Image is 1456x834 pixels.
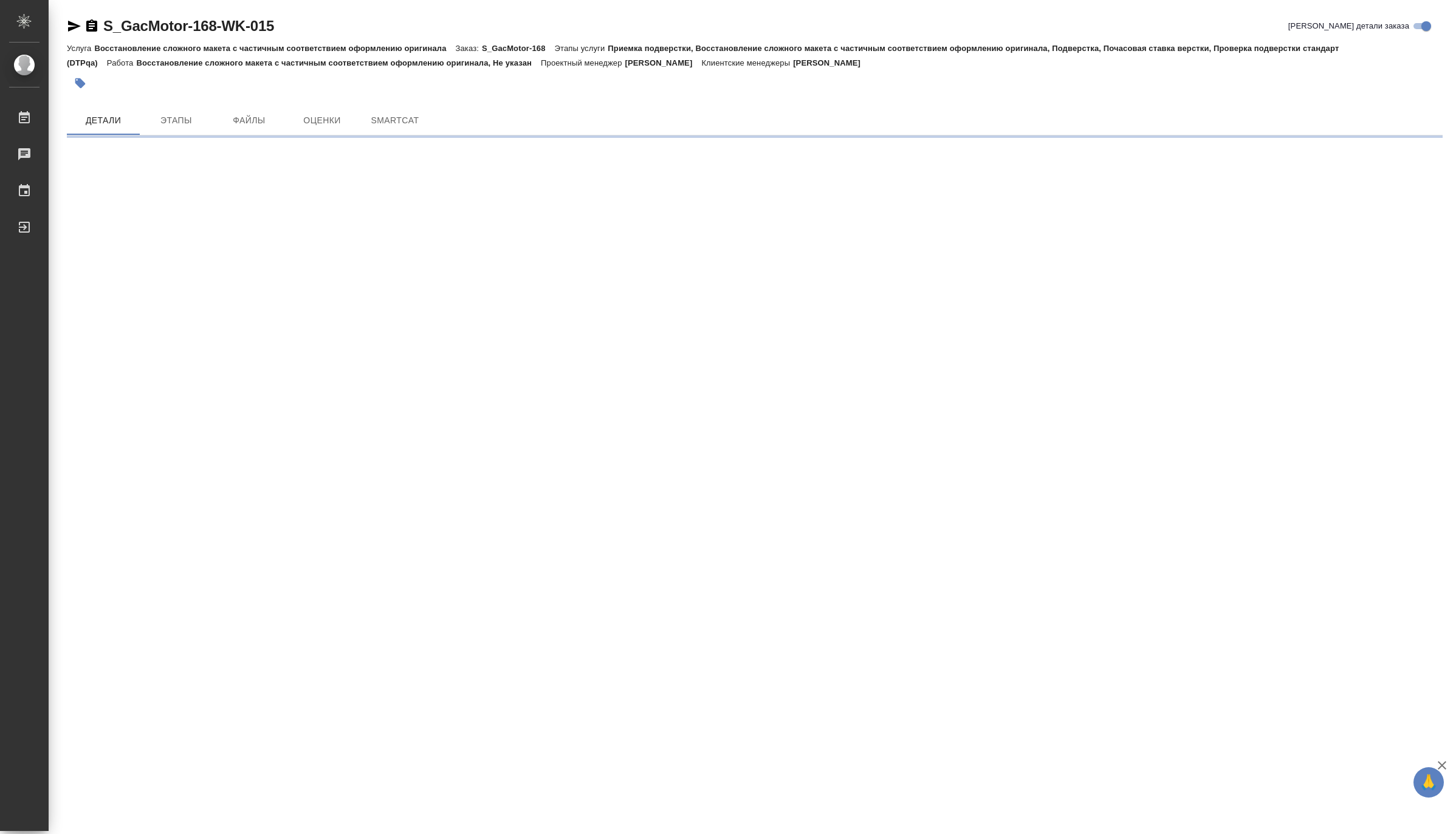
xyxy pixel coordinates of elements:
[1413,767,1444,798] button: 🙏
[67,19,81,33] button: Скопировать ссылку для ЯМессенджера
[147,113,205,128] span: Этапы
[625,58,702,67] p: [PERSON_NAME]
[103,18,274,34] a: S_GacMotor-168-WK-015
[94,44,455,53] p: Восстановление сложного макета с частичным соответствием оформлению оригинала
[220,113,278,128] span: Файлы
[67,44,94,53] p: Услуга
[541,58,625,67] p: Проектный менеджер
[1288,20,1409,32] span: [PERSON_NAME] детали заказа
[107,58,137,67] p: Работа
[366,113,424,128] span: SmartCat
[701,58,793,67] p: Клиентские менеджеры
[67,44,1339,67] p: Приемка подверстки, Восстановление сложного макета с частичным соответствием оформлению оригинала...
[482,44,555,53] p: S_GacMotor-168
[67,70,94,97] button: Добавить тэг
[555,44,608,53] p: Этапы услуги
[456,44,482,53] p: Заказ:
[74,113,132,128] span: Детали
[84,19,99,33] button: Скопировать ссылку
[793,58,870,67] p: [PERSON_NAME]
[293,113,351,128] span: Оценки
[136,58,541,67] p: Восстановление сложного макета с частичным соответствием оформлению оригинала, Не указан
[1418,770,1439,795] span: 🙏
